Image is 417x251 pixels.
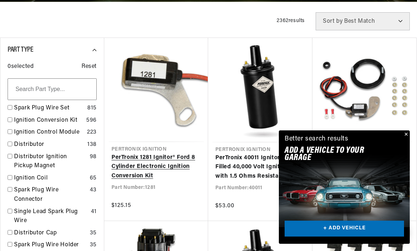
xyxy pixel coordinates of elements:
[82,62,97,72] span: Reset
[90,241,97,250] div: 35
[90,152,97,162] div: 98
[14,128,84,137] a: Ignition Control Module
[8,78,97,100] input: Search Part Type...
[91,207,97,217] div: 41
[14,152,87,171] a: Distributor Ignition Pickup Magnet
[90,229,97,238] div: 35
[87,140,97,150] div: 138
[14,104,84,113] a: Spark Plug Wire Set
[8,62,34,72] span: 0 selected
[87,104,97,113] div: 815
[285,221,404,237] a: + ADD VEHICLE
[87,128,97,137] div: 223
[316,12,410,30] select: Sort by
[14,140,84,150] a: Distributor
[8,46,33,53] span: Part Type
[14,174,87,183] a: Ignition Coil
[14,207,88,226] a: Single Lead Spark Plug Wire
[277,18,305,23] span: 2362 results
[285,147,386,162] h2: Add A VEHICLE to your garage
[14,186,87,204] a: Spark Plug Wire Connector
[86,116,97,125] div: 596
[111,153,201,181] a: PerTronix 1281 Ignitor® Ford 8 Cylinder Electronic Ignition Conversion Kit
[14,229,87,238] a: Distributor Cap
[14,241,87,250] a: Spark Plug Wire Holder
[215,153,305,181] a: PerTronix 40011 Ignitor Oil Filled 40,000 Volt Ignition Coil with 1.5 Ohms Resistance in Black
[401,130,410,139] button: Close
[285,134,348,144] div: Better search results
[323,18,343,24] span: Sort by
[90,186,97,195] div: 43
[14,116,83,125] a: Ignition Conversion Kit
[90,174,97,183] div: 65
